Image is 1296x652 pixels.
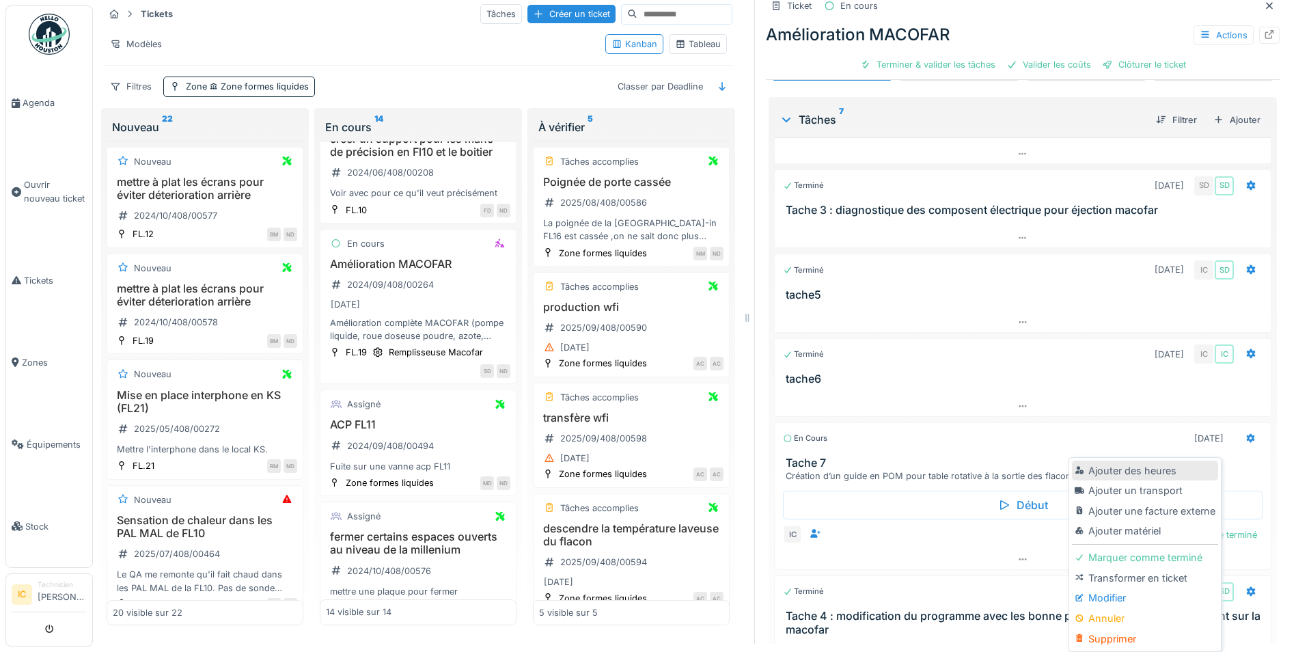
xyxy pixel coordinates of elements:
div: 5 visible sur 5 [539,606,598,619]
img: Badge_color-CXgf-gQk.svg [29,14,70,55]
span: Ouvrir nouveau ticket [24,178,87,204]
div: FL.21 [133,459,154,472]
h3: Amélioration MACOFAR [326,258,510,271]
sup: 5 [588,119,593,135]
div: Terminé [783,349,824,360]
span: Agenda [23,96,87,109]
div: Ajouter matériel [1072,521,1217,541]
div: Nouveau [134,368,171,381]
h3: Poignée de porte cassée [539,176,723,189]
div: [DATE] [560,452,590,465]
span: Zones [22,356,87,369]
div: Nouveau [134,262,171,275]
div: SD [1215,582,1234,601]
div: En cours [783,433,827,444]
div: 2024/10/408/00577 [134,209,217,222]
div: IC [1194,260,1213,280]
div: RM [267,459,281,473]
div: Ajouter une facture externe [1072,501,1217,521]
div: Terminer & valider les tâches [855,55,1001,74]
div: IC [1215,344,1234,364]
h3: Tache 7 [786,457,1265,470]
div: [DATE] [560,341,590,354]
div: FL.19 [346,346,367,359]
h3: mettre à plat les écrans pour éviter déterioration arrière [113,176,297,202]
div: Kanban [611,38,657,51]
div: [DATE] [544,575,573,588]
div: SD [1215,176,1234,195]
div: Modèles [104,34,168,54]
div: 2024/06/408/00208 [347,166,434,179]
div: Remplisseuse Macofar [389,346,483,359]
div: NM [693,247,707,260]
div: La poignée de la [GEOGRAPHIC_DATA]-in FL16 est cassée ,on ne sait donc plus ouvrir la porte de l'... [539,217,723,243]
div: [DATE] [331,298,360,311]
sup: 7 [839,111,844,128]
div: 2025/05/408/00272 [134,422,220,435]
div: ND [284,598,297,612]
div: 2024/09/408/00264 [347,278,434,291]
div: FL.10A [133,598,160,611]
div: Création d’un guide en POM pour table rotative à la sortie des flacons+convoyeur [786,470,1265,483]
div: Filtrer [1150,111,1202,129]
div: ND [284,459,297,473]
h3: Mise en place interphone en KS (FL21) [113,389,297,415]
h3: descendre la température laveuse du flacon [539,522,723,548]
div: Zone formes liquides [559,247,647,260]
div: [DATE] [1155,263,1184,276]
div: Zone formes liquides [559,592,647,605]
div: Assigné [347,510,381,523]
div: Annuler [1072,608,1217,629]
div: 2024/10/408/00576 [347,565,431,578]
h3: mettre à plat les écrans pour éviter déterioration arrière [113,282,297,308]
h3: Tache 3 : diagnostique des composent électrique pour éjection macofar [786,204,1265,217]
div: Terminé [783,264,824,276]
div: Transformer en ticket [1072,568,1217,588]
div: [DATE] [1155,348,1184,361]
div: Ajouter [1208,111,1266,129]
div: 2025/09/408/00590 [560,321,647,334]
div: Tâches accomplies [560,280,639,293]
div: Fuite sur une vanne acp FL11 [326,460,510,473]
div: Marquer comme terminé [1072,547,1217,568]
h3: tache6 [786,372,1265,385]
div: ND [284,334,297,348]
div: Amélioration MACOFAR [766,23,1280,47]
div: Tâches [780,111,1145,128]
div: IC [1194,344,1213,364]
li: IC [12,584,32,605]
div: Amélioration complète MACOFAR (pompe liquide, roue doseuse poudre, azote, convoyeur, bol vibrant,... [326,316,510,342]
div: [DATE] [1194,432,1224,445]
div: 2025/07/408/00464 [134,547,220,560]
div: À vérifier [538,119,724,135]
strong: Tickets [135,8,178,21]
div: Zone formes liquides [559,357,647,370]
div: Supprimer [1072,629,1217,649]
div: Classer par Deadline [611,77,709,96]
div: Modifier [1072,588,1217,608]
sup: 22 [162,119,173,135]
h3: fermer certains espaces ouverts au niveau de la millenium [326,530,510,556]
div: Tâches accomplies [560,391,639,404]
div: Mettre l'interphone dans le local KS. [113,443,297,456]
div: IC [783,525,802,544]
div: 2024/09/408/00494 [347,439,434,452]
div: Nouveau [112,119,298,135]
span: Équipements [27,438,87,451]
div: ND [497,364,510,378]
div: Tâches accomplies [560,502,639,515]
div: Terminé [783,180,824,191]
h3: créer un support pour les mano de précision en Fl10 et le boitier [326,133,510,159]
div: FD [480,204,494,217]
span: Stock [25,520,87,533]
div: Le QA me remonte qu'il fait chaud dans les PAL MAL de la FL10. Pas de sonde EMS. [113,568,297,594]
div: Valider les coûts [1001,55,1097,74]
span: Zone formes liquides [207,81,309,92]
div: Ajouter des heures [1072,461,1217,481]
h3: Sensation de chaleur dans les PAL MAL de FL10 [113,514,297,540]
div: AC [693,592,707,606]
div: mettre une plaque pour fermer siliconer le tour [326,585,510,611]
div: BM [267,334,281,348]
div: Ajouter un transport [1072,480,1217,501]
h3: Tache 4 : modification du programme avec les bonne paramètre réalisée actuellement sur la macofar [786,610,1265,636]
